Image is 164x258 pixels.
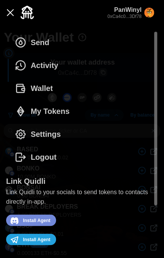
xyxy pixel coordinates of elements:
span: Wallet [31,77,53,99]
button: Logout [6,146,69,169]
span: Settings [31,123,61,145]
span: Install Agent [23,216,50,226]
button: Settings [6,123,73,146]
span: Send [31,31,49,54]
button: Activity [6,54,71,77]
span: Logout [31,146,56,168]
button: Wallet [6,77,65,100]
p: PanWinyl [108,5,141,15]
p: Link Quidli to your socials to send tokens to contacts directly in-app. [6,188,158,207]
img: Quidli [21,6,34,19]
h1: Link Quidli [6,176,45,186]
a: Add to #7289da [6,214,56,226]
span: Activity [31,54,58,76]
span: My Tokens [31,100,69,122]
button: Send [6,31,62,54]
span: Install Agent [23,235,50,245]
a: Add to #24A1DE [6,234,56,245]
button: My Tokens [6,100,82,123]
img: original [144,8,154,18]
p: 0xCa4c0...3Df78 [108,13,141,20]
